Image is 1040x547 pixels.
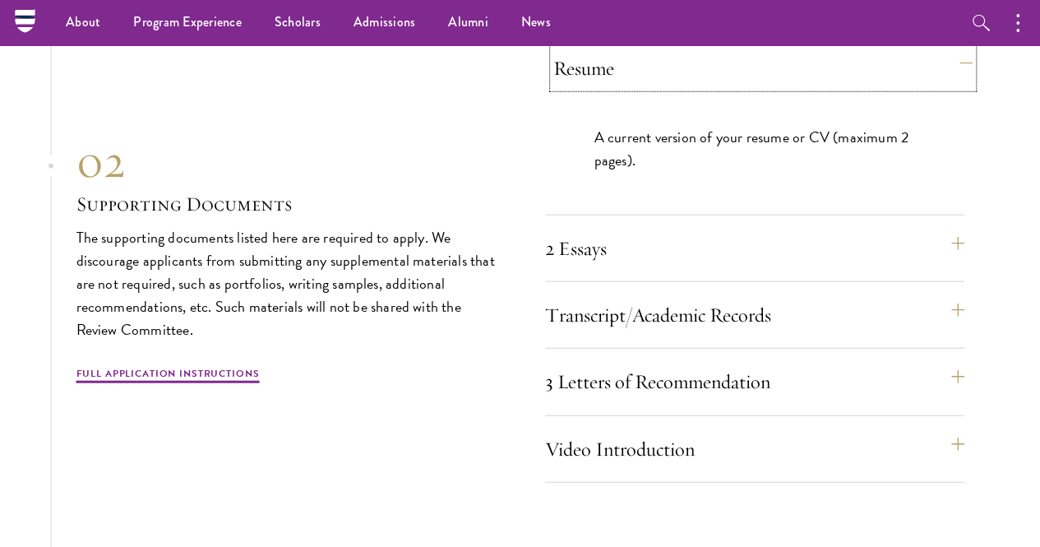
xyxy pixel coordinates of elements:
[594,126,915,172] p: A current version of your resume or CV (maximum 2 pages).
[553,49,973,88] button: Resume
[545,295,964,335] button: Transcript/Academic Records
[76,366,260,386] a: Full Application Instructions
[76,190,496,218] h3: Supporting Documents
[545,429,964,469] button: Video Introduction
[76,132,496,190] div: 02
[76,226,496,341] p: The supporting documents listed here are required to apply. We discourage applicants from submitt...
[545,229,964,268] button: 2 Essays
[545,362,964,401] button: 3 Letters of Recommendation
